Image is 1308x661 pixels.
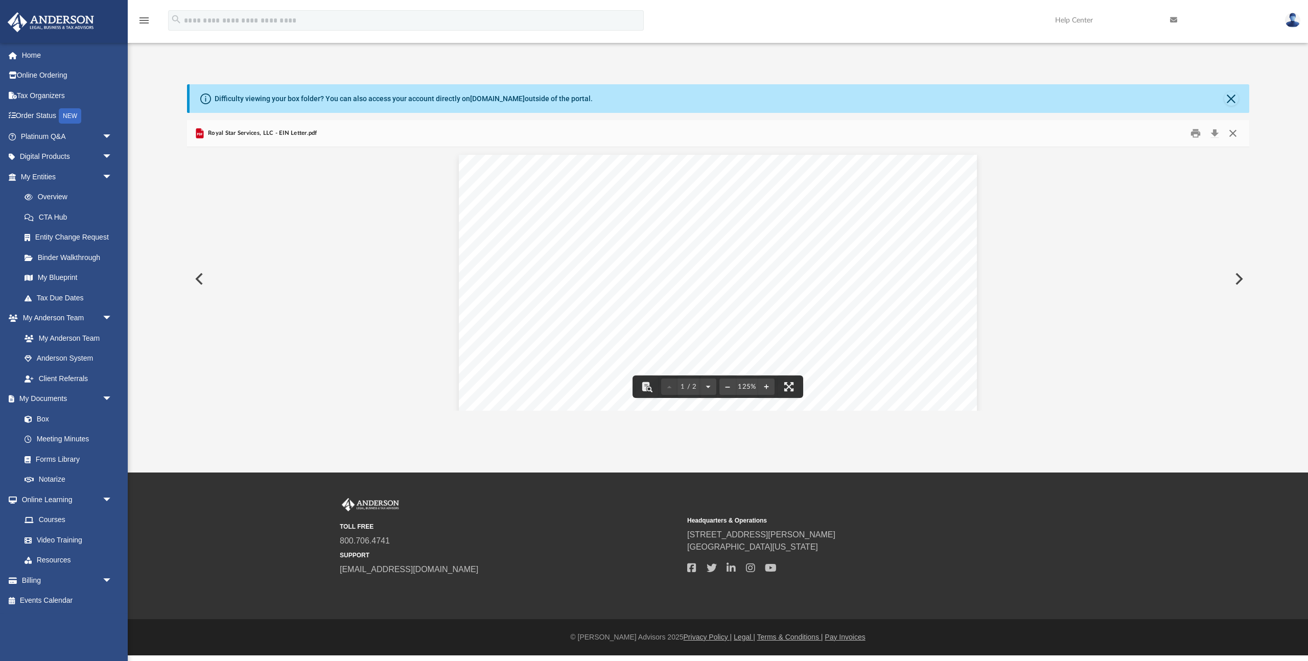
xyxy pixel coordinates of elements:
[14,247,128,268] a: Binder Walkthrough
[14,227,128,248] a: Entity Change Request
[14,348,123,369] a: Anderson System
[14,510,123,530] a: Courses
[470,95,525,103] a: [DOMAIN_NAME]
[1206,126,1224,141] button: Download
[14,550,123,571] a: Resources
[7,167,128,187] a: My Entitiesarrow_drop_down
[7,489,123,510] a: Online Learningarrow_drop_down
[734,633,755,641] a: Legal |
[206,129,317,138] span: Royal Star Services, LLC - EIN Letter.pdf
[636,375,658,398] button: Toggle findbar
[14,469,123,490] a: Notarize
[187,265,209,293] button: Previous File
[7,126,128,147] a: Platinum Q&Aarrow_drop_down
[102,570,123,591] span: arrow_drop_down
[14,409,118,429] a: Box
[14,449,118,469] a: Forms Library
[102,308,123,329] span: arrow_drop_down
[7,106,128,127] a: Order StatusNEW
[187,147,1249,411] div: File preview
[340,522,680,531] small: TOLL FREE
[1224,91,1239,106] button: Close
[215,93,593,104] div: Difficulty viewing your box folder? You can also access your account directly on outside of the p...
[7,591,128,611] a: Events Calendar
[7,85,128,106] a: Tax Organizers
[1185,126,1206,141] button: Print
[138,19,150,27] a: menu
[1227,265,1249,293] button: Next File
[684,633,732,641] a: Privacy Policy |
[758,375,775,398] button: Zoom in
[736,384,758,390] div: Current zoom level
[14,530,118,550] a: Video Training
[14,368,123,389] a: Client Referrals
[5,12,97,32] img: Anderson Advisors Platinum Portal
[340,498,401,511] img: Anderson Advisors Platinum Portal
[1224,126,1242,141] button: Close
[102,126,123,147] span: arrow_drop_down
[1285,13,1300,28] img: User Pic
[687,542,818,551] a: [GEOGRAPHIC_DATA][US_STATE]
[7,45,128,65] a: Home
[171,14,182,25] i: search
[7,570,128,591] a: Billingarrow_drop_down
[102,389,123,410] span: arrow_drop_down
[14,429,123,450] a: Meeting Minutes
[678,375,700,398] button: 1 / 2
[678,384,700,390] span: 1 / 2
[59,108,81,124] div: NEW
[14,268,123,288] a: My Blueprint
[187,120,1249,411] div: Preview
[778,375,800,398] button: Enter fullscreen
[7,65,128,86] a: Online Ordering
[102,147,123,168] span: arrow_drop_down
[7,389,123,409] a: My Documentsarrow_drop_down
[340,536,390,545] a: 800.706.4741
[14,288,128,308] a: Tax Due Dates
[138,14,150,27] i: menu
[7,147,128,167] a: Digital Productsarrow_drop_down
[825,633,865,641] a: Pay Invoices
[102,167,123,187] span: arrow_drop_down
[7,308,123,328] a: My Anderson Teamarrow_drop_down
[340,565,478,574] a: [EMAIL_ADDRESS][DOMAIN_NAME]
[14,187,128,207] a: Overview
[700,375,716,398] button: Next page
[102,489,123,510] span: arrow_drop_down
[687,516,1027,525] small: Headquarters & Operations
[757,633,823,641] a: Terms & Conditions |
[719,375,736,398] button: Zoom out
[340,551,680,560] small: SUPPORT
[687,530,835,539] a: [STREET_ADDRESS][PERSON_NAME]
[187,147,1249,411] div: Document Viewer
[128,632,1308,643] div: © [PERSON_NAME] Advisors 2025
[14,328,118,348] a: My Anderson Team
[14,207,128,227] a: CTA Hub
